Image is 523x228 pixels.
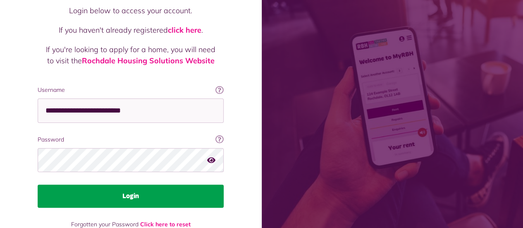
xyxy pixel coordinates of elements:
[46,5,215,16] p: Login below to access your account.
[38,86,224,94] label: Username
[38,135,224,144] label: Password
[46,44,215,66] p: If you're looking to apply for a home, you will need to visit the
[38,185,224,208] button: Login
[140,221,191,228] a: Click here to reset
[71,221,139,228] span: Forgotten your Password
[46,24,215,36] p: If you haven't already registered .
[82,56,215,65] a: Rochdale Housing Solutions Website
[168,25,201,35] a: click here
